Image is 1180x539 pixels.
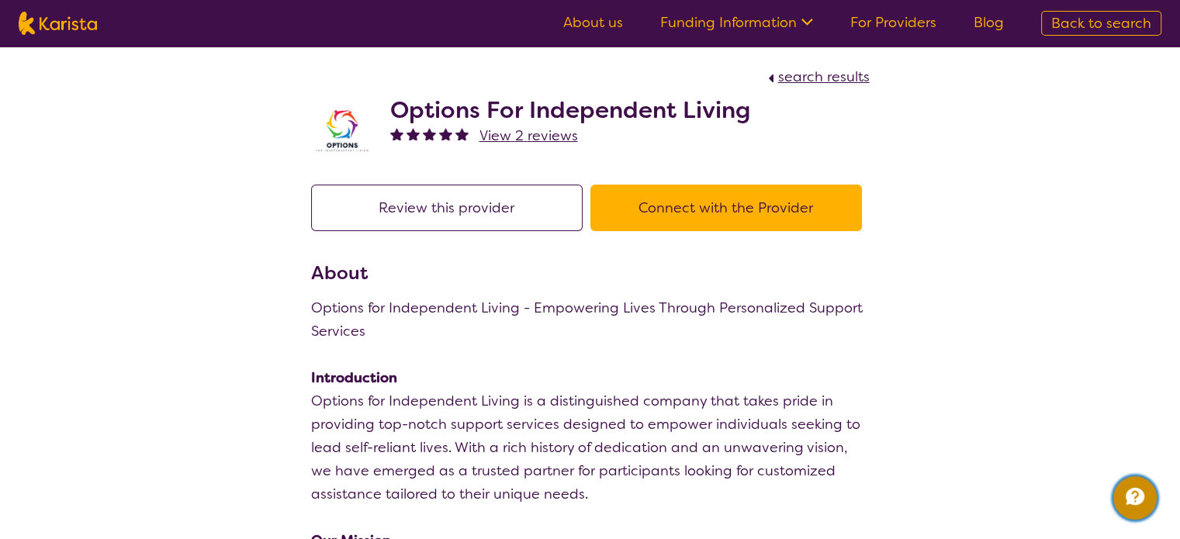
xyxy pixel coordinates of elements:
[390,127,403,140] img: fullstar
[1113,476,1157,520] button: Channel Menu
[311,109,373,153] img: stgs1ttov8uwf8tdpp19.png
[563,13,623,32] a: About us
[311,296,870,343] p: Options for Independent Living - Empowering Lives Through Personalized Support Services
[764,67,870,86] a: search results
[850,13,936,32] a: For Providers
[311,389,870,506] p: Options for Independent Living is a distinguished company that takes pride in providing top-notch...
[423,127,436,140] img: fullstar
[479,124,578,147] a: View 2 reviews
[390,96,750,124] h2: Options For Independent Living
[660,13,813,32] a: Funding Information
[778,67,870,86] span: search results
[1051,14,1151,33] span: Back to search
[439,127,452,140] img: fullstar
[407,127,420,140] img: fullstar
[311,199,590,217] a: Review this provider
[590,185,862,231] button: Connect with the Provider
[479,126,578,145] span: View 2 reviews
[311,185,583,231] button: Review this provider
[311,368,397,387] strong: Introduction
[974,13,1004,32] a: Blog
[455,127,469,140] img: fullstar
[19,12,97,35] img: Karista logo
[1041,11,1161,36] a: Back to search
[311,259,870,287] h3: About
[590,199,870,217] a: Connect with the Provider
